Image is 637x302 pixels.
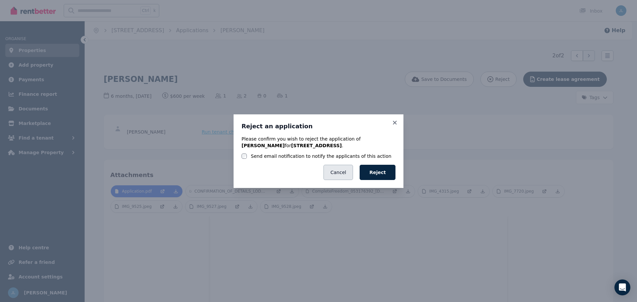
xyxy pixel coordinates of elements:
[242,122,395,130] h3: Reject an application
[360,165,395,180] button: Reject
[291,143,342,148] b: [STREET_ADDRESS]
[251,153,391,159] label: Send email notification to notify the applicants of this action
[242,136,395,149] p: Please confirm you wish to reject the application of for .
[323,165,353,180] button: Cancel
[242,143,285,148] b: [PERSON_NAME]
[614,279,630,295] div: Open Intercom Messenger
